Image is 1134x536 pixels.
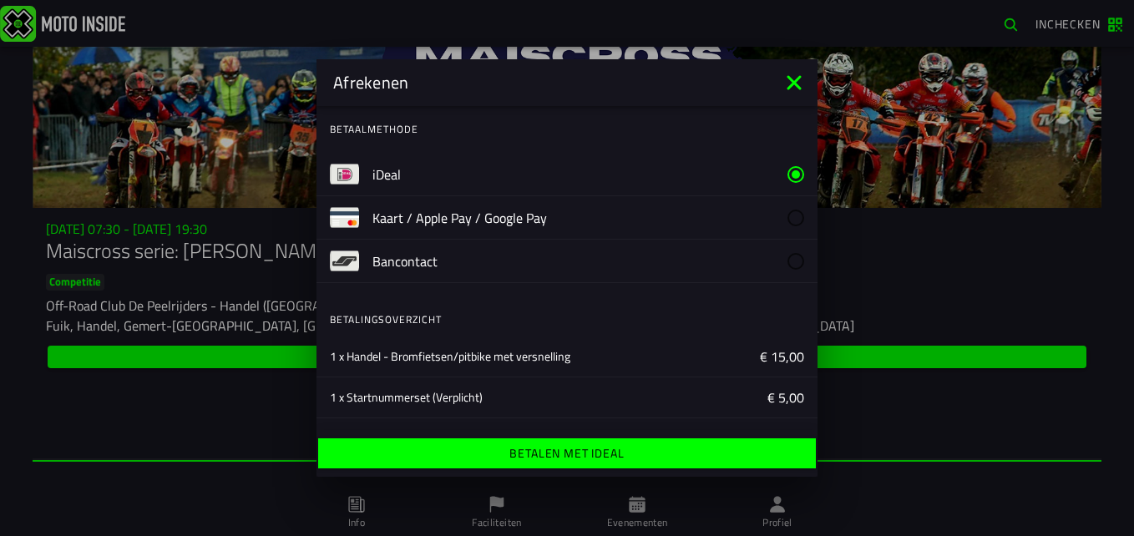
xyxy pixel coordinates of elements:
[330,203,359,232] img: payment-card
[316,70,781,95] ion-title: Afrekenen
[330,348,570,365] ion-text: 1 x Handel - Bromfietsen/pitbike met versnelling
[760,346,804,367] ion-label: € 15,00
[330,312,818,327] ion-label: Betalingsoverzicht
[372,153,804,195] ion-radio: iDeal
[760,428,804,448] ion-label: € 10,00
[767,387,804,407] ion-label: € 5,00
[330,159,359,189] img: ideal
[372,240,804,282] ion-radio: Bancontact
[372,196,804,239] ion-radio: Kaart / Apple Pay / Google Pay
[509,448,624,459] ion-label: Betalen met iDeal
[330,122,818,137] ion-label: Betaalmethode
[330,246,359,276] img: bancontact
[330,389,483,406] ion-text: 1 x Startnummerset (Verplicht)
